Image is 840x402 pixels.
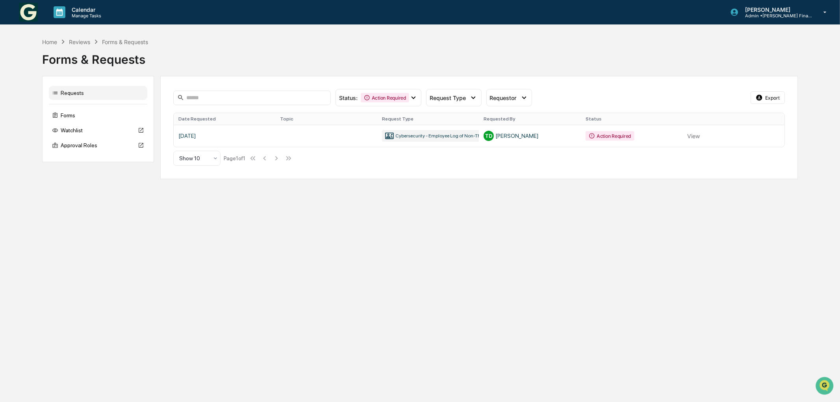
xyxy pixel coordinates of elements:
p: How can we help? [8,17,143,29]
span: Request Type [430,94,466,101]
button: Start new chat [134,63,143,72]
div: 🖐️ [8,100,14,106]
div: Forms & Requests [42,46,798,67]
span: Data Lookup [16,114,50,122]
div: 🗄️ [57,100,63,106]
a: 🖐️Preclearance [5,96,54,110]
div: Home [42,39,57,45]
div: Watchlist [49,123,147,137]
div: Forms & Requests [102,39,148,45]
div: Requests [49,86,147,100]
th: Topic [275,113,377,125]
div: Forms [49,108,147,122]
th: Request Type [377,113,479,125]
button: Export [751,91,785,104]
span: Preclearance [16,99,51,107]
th: Status [581,113,683,125]
img: 1746055101610-c473b297-6a78-478c-a979-82029cc54cd1 [8,60,22,74]
p: Manage Tasks [65,13,105,19]
span: Status : [339,94,358,101]
span: Attestations [65,99,98,107]
p: Admin • [PERSON_NAME] Financial Advisors [739,13,812,19]
a: 🗄️Attestations [54,96,101,110]
a: 🔎Data Lookup [5,111,53,125]
img: logo [19,3,38,22]
th: Date Requested [174,113,276,125]
th: Requested By [479,113,581,125]
div: Page 1 of 1 [224,155,245,161]
div: 🔎 [8,115,14,121]
a: Powered byPylon [56,133,95,139]
div: Start new chat [27,60,129,68]
span: Pylon [78,133,95,139]
div: We're available if you need us! [27,68,100,74]
span: Requestor [490,94,517,101]
div: Action Required [361,93,409,102]
p: [PERSON_NAME] [739,6,812,13]
p: Calendar [65,6,105,13]
div: Approval Roles [49,138,147,152]
iframe: Open customer support [815,376,836,397]
div: Reviews [69,39,90,45]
